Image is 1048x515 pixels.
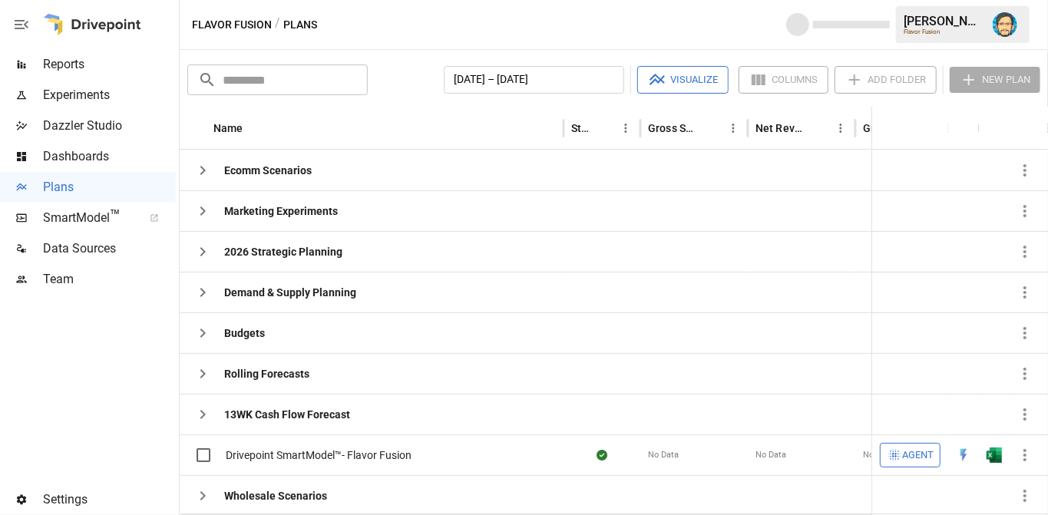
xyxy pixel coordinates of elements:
b: Marketing Experiments [224,203,338,219]
span: Reports [43,55,176,74]
span: No Data [863,449,894,461]
button: Add Folder [835,66,937,94]
button: Visualize [637,66,729,94]
img: Dana Basken [993,12,1017,37]
span: Dazzler Studio [43,117,176,135]
span: SmartModel [43,209,133,227]
button: Dana Basken [984,3,1027,46]
div: Net Revenue [755,122,807,134]
span: No Data [755,449,786,461]
button: Sort [701,117,722,139]
div: Open in Excel [987,447,1002,463]
span: Drivepoint SmartModel™- Flavor Fusion [226,447,412,463]
button: Sort [245,117,266,139]
div: Gross Sales [648,122,699,134]
div: Status [571,122,592,134]
b: Budgets [224,325,265,341]
div: [PERSON_NAME] [904,14,984,28]
b: Rolling Forecasts [224,366,309,381]
div: Name [213,122,243,134]
span: Team [43,270,176,289]
span: No Data [648,449,679,461]
b: Wholesale Scenarios [224,488,327,503]
div: Sync complete [597,447,607,463]
button: Flavor Fusion [192,15,272,35]
button: Sort [808,117,830,139]
span: Settings [43,490,176,509]
img: quick-edit-flash.b8aec18c.svg [956,447,971,463]
button: Gross Sales column menu [722,117,744,139]
div: / [275,15,280,35]
button: Agent [880,443,941,467]
button: Sort [593,117,615,139]
div: Flavor Fusion [904,28,984,35]
button: Status column menu [615,117,636,139]
b: 13WK Cash Flow Forecast [224,407,350,422]
button: Columns [739,66,828,94]
button: [DATE] – [DATE] [444,66,624,94]
img: excel-icon.76473adf.svg [987,447,1002,463]
span: Dashboards [43,147,176,166]
span: Data Sources [43,239,176,258]
div: Open in Quick Edit [956,447,971,463]
span: Plans [43,178,176,196]
span: ™ [110,206,121,226]
button: Net Revenue column menu [830,117,851,139]
b: Demand & Supply Planning [224,285,356,300]
b: 2026 Strategic Planning [224,244,342,259]
div: Gross Profit [863,122,914,134]
b: Ecomm Scenarios [224,163,312,178]
span: Experiments [43,86,176,104]
button: Sort [1019,117,1040,139]
button: New Plan [950,67,1040,93]
span: Agent [902,447,934,464]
